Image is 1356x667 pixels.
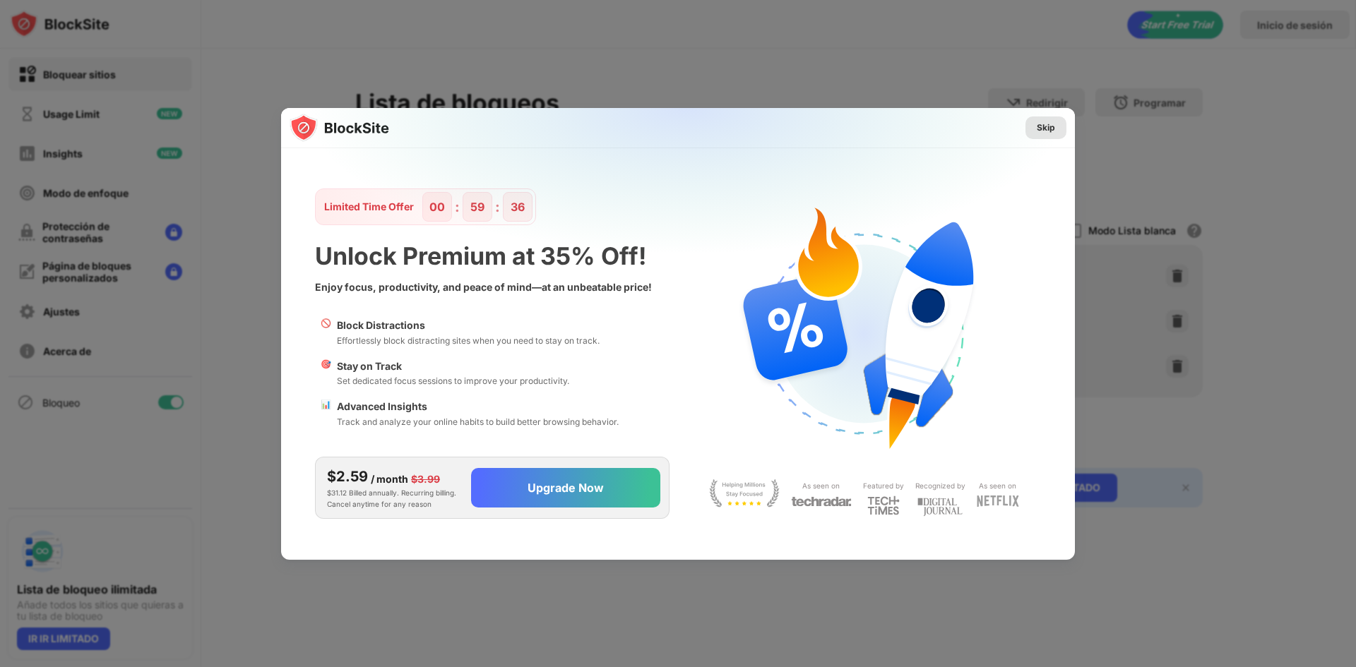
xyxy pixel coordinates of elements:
div: Featured by [863,479,904,493]
div: As seen on [979,479,1016,493]
div: Recognized by [915,479,965,493]
img: light-techtimes.svg [867,495,900,515]
div: $3.99 [411,471,440,487]
img: light-techradar.svg [791,495,852,507]
div: Upgrade Now [528,481,604,495]
div: $2.59 [327,466,368,487]
img: light-digital-journal.svg [917,495,963,519]
div: Advanced Insights [337,399,619,414]
img: light-netflix.svg [977,495,1019,507]
div: 📊 [321,399,331,428]
div: Skip [1037,121,1055,135]
img: light-stay-focus.svg [709,479,780,507]
div: / month [371,471,408,487]
img: gradient.svg [290,108,1083,387]
div: Track and analyze your online habits to build better browsing behavior. [337,415,619,428]
div: $31.12 Billed annually. Recurring billing. Cancel anytime for any reason [327,466,460,510]
div: As seen on [802,479,840,493]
